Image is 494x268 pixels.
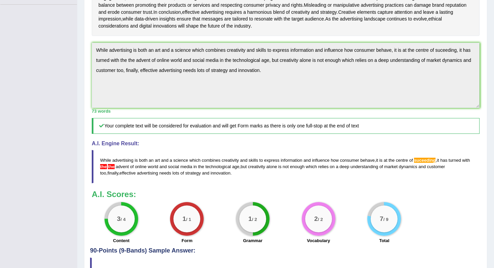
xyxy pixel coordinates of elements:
[112,158,133,163] span: advertising
[130,164,134,169] span: of
[248,164,265,169] span: creativity
[305,15,324,23] span: Click to see word definition
[282,2,290,9] span: Click to see word definition
[413,15,427,23] span: Click to see word definition
[265,2,280,9] span: Click to see word definition
[130,23,138,30] span: Click to see word definition
[143,9,152,16] span: Click to see word definition
[259,158,263,163] span: to
[100,170,106,176] span: too
[108,170,118,176] span: finally
[121,217,126,222] small: / 4
[202,158,220,163] span: combines
[92,118,480,134] h5: Your complete text will be considered for evaluation and will get Form marks as there is only one...
[379,164,383,169] span: of
[278,164,281,169] span: is
[318,217,323,222] small: / 2
[220,2,242,9] span: Click to see word definition
[338,9,356,16] span: Click to see word definition
[377,9,393,16] span: Click to see word definition
[361,2,384,9] span: Click to see word definition
[423,9,434,16] span: Click to see word definition
[331,158,339,163] span: how
[92,141,480,147] h4: A.I. Engine Result:
[182,9,200,16] span: Click to see word definition
[170,158,172,163] span: a
[440,9,453,16] span: Click to see word definition
[188,2,192,9] span: Click to see word definition
[336,164,338,169] span: a
[440,158,447,163] span: has
[159,15,175,23] span: Click to see word definition
[380,215,384,223] big: 7
[221,23,225,30] span: Click to see word definition
[339,164,349,169] span: deep
[194,164,197,169] span: in
[225,9,242,16] span: Click to see word definition
[178,23,184,30] span: Click to see word definition
[312,158,329,163] span: influence
[283,164,289,169] span: not
[409,158,413,163] span: of
[232,164,240,169] span: age
[117,215,121,223] big: 3
[437,158,439,163] span: it
[332,15,338,23] span: Click to see word definition
[291,15,303,23] span: Click to see word definition
[98,2,115,9] span: Click to see word definition
[307,237,330,244] label: Vocabulary
[161,158,168,163] span: and
[183,215,187,223] big: 1
[281,158,302,163] span: information
[186,217,191,222] small: / 1
[153,9,157,16] span: Click to see word definition
[351,164,378,169] span: understanding
[243,237,262,244] label: Grammar
[264,158,280,163] span: express
[360,158,375,163] span: behave
[192,15,200,23] span: Click to see word definition
[249,158,258,163] span: skills
[211,170,231,176] span: innovation
[168,164,179,169] span: social
[432,2,444,9] span: Click to see word definition
[249,15,253,23] span: Click to see word definition
[185,170,201,176] span: strategy
[414,9,421,16] span: Click to see word definition
[328,2,332,9] span: Click to see word definition
[414,2,431,9] span: Click to see word definition
[243,9,246,16] span: Click to see word definition
[286,9,290,16] span: Click to see word definition
[244,2,264,9] span: Click to see word definition
[224,15,231,23] span: Click to see word definition
[149,158,154,163] span: an
[177,15,191,23] span: Click to see word definition
[173,158,188,163] span: science
[376,158,378,163] span: it
[139,158,148,163] span: both
[107,164,108,169] span: Two determiners in a row. Choose either “the” or “the”. (did you mean: the)
[325,15,331,23] span: Click to see word definition
[98,15,121,23] span: Click to see word definition
[340,158,359,163] span: consumer
[340,15,363,23] span: Click to see word definition
[100,158,111,163] span: While
[247,9,272,16] span: Click to see word definition
[116,164,129,169] span: advent
[330,164,334,169] span: on
[135,158,138,163] span: is
[408,15,412,23] span: Click to see word definition
[92,150,480,183] blockquote: , , , , , .
[284,15,290,23] span: Click to see word definition
[92,190,136,199] b: A.I. Scores:
[168,2,186,9] span: Click to see word definition
[395,9,413,16] span: Click to see word definition
[405,2,413,9] span: Click to see word definition
[254,15,273,23] span: Click to see word definition
[202,15,223,23] span: Click to see word definition
[201,9,224,16] span: Click to see word definition
[396,158,408,163] span: centre
[98,23,129,30] span: Click to see word definition
[172,170,179,176] span: lots
[418,164,426,169] span: and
